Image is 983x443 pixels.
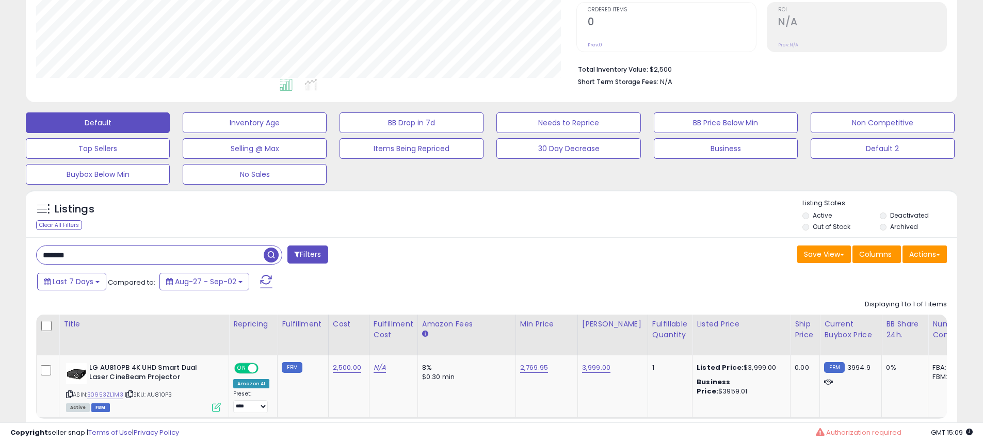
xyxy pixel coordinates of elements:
span: Compared to: [108,277,155,287]
button: Selling @ Max [183,138,327,159]
span: Columns [859,249,892,259]
b: Listed Price: [697,363,744,372]
button: Needs to Reprice [496,112,640,133]
label: Active [813,211,832,220]
span: Ordered Items [588,7,756,13]
div: Fulfillable Quantity [652,319,688,340]
div: Preset: [233,390,269,414]
strong: Copyright [10,428,48,437]
span: All listings currently available for purchase on Amazon [66,403,90,412]
small: FBM [824,362,844,373]
a: Terms of Use [88,428,132,437]
div: Listed Price [697,319,786,330]
div: $3959.01 [697,378,782,396]
div: Amazon AI [233,379,269,388]
a: Privacy Policy [134,428,179,437]
button: Business [654,138,798,159]
button: Aug-27 - Sep-02 [159,273,249,290]
small: Prev: N/A [778,42,798,48]
div: Num of Comp. [932,319,970,340]
button: BB Drop in 7d [340,112,484,133]
button: Inventory Age [183,112,327,133]
div: Displaying 1 to 1 of 1 items [865,300,947,309]
h2: 0 [588,16,756,30]
a: N/A [374,363,386,373]
button: 30 Day Decrease [496,138,640,159]
span: N/A [660,77,672,87]
button: Last 7 Days [37,273,106,290]
div: BB Share 24h. [886,319,924,340]
div: FBA: 0 [932,363,966,372]
button: Filters [287,245,328,264]
div: Clear All Filters [36,220,82,230]
b: LG AU810PB 4K UHD Smart Dual Laser CineBeam Projector [89,363,215,385]
div: Fulfillment [282,319,324,330]
div: Fulfillment Cost [374,319,413,340]
h5: Listings [55,202,94,217]
span: 3994.9 [847,363,871,372]
div: Ship Price [795,319,815,340]
button: Items Being Repriced [340,138,484,159]
div: 0% [886,363,920,372]
div: 1 [652,363,684,372]
button: Columns [852,245,901,263]
div: Title [63,319,224,330]
div: 0.00 [795,363,812,372]
span: Last 7 Days [53,276,93,287]
div: FBM: 2 [932,372,966,382]
a: B0953ZL1M3 [87,390,123,399]
span: ROI [778,7,946,13]
label: Deactivated [890,211,929,220]
button: Non Competitive [811,112,955,133]
button: No Sales [183,164,327,185]
div: Current Buybox Price [824,319,877,340]
small: FBM [282,362,302,373]
div: seller snap | | [10,428,179,438]
div: 8% [422,363,508,372]
a: 2,500.00 [333,363,361,373]
a: 3,999.00 [582,363,610,373]
span: OFF [257,364,273,372]
span: | SKU: AU810PB [125,390,171,399]
li: $2,500 [578,62,939,75]
p: Listing States: [802,199,957,208]
img: 315CWKG4HcL._SL40_.jpg [66,363,87,384]
button: Default 2 [811,138,955,159]
div: Min Price [520,319,573,330]
span: 2025-09-10 15:09 GMT [931,428,973,437]
button: Save View [797,245,851,263]
span: Aug-27 - Sep-02 [175,276,236,287]
button: BB Price Below Min [654,112,798,133]
button: Actions [903,245,947,263]
div: Amazon Fees [422,319,511,330]
div: Repricing [233,319,273,330]
h2: N/A [778,16,946,30]
button: Buybox Below Min [26,164,170,185]
div: [PERSON_NAME] [582,319,643,330]
label: Archived [890,222,918,231]
a: 2,769.95 [520,363,548,373]
div: Cost [333,319,365,330]
span: ON [235,364,248,372]
b: Business Price: [697,377,730,396]
b: Total Inventory Value: [578,65,648,74]
b: Short Term Storage Fees: [578,77,658,86]
button: Default [26,112,170,133]
label: Out of Stock [813,222,850,231]
small: Amazon Fees. [422,330,428,339]
button: Top Sellers [26,138,170,159]
small: Prev: 0 [588,42,602,48]
span: FBM [91,403,110,412]
div: ASIN: [66,363,221,411]
div: $3,999.00 [697,363,782,372]
div: $0.30 min [422,372,508,382]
